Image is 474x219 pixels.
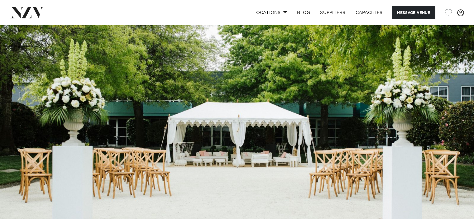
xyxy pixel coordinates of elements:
[392,6,435,19] button: Message Venue
[315,6,350,19] a: SUPPLIERS
[292,6,315,19] a: BLOG
[10,7,44,18] img: nzv-logo.png
[351,6,388,19] a: Capacities
[248,6,292,19] a: Locations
